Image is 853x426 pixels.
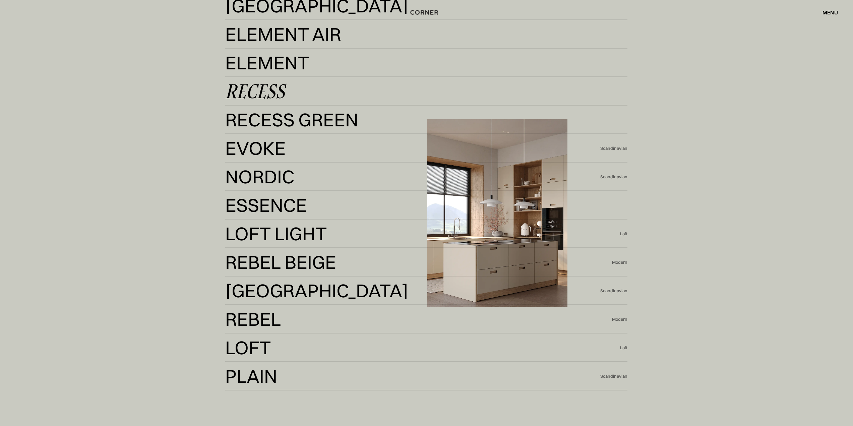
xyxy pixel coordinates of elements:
div: Element Air [225,26,341,42]
div: Essence [225,197,307,213]
div: Rebel Beige [225,254,336,270]
div: Recess Green [225,128,344,144]
div: Scandinavian [600,174,627,180]
div: Loft Light [225,226,327,242]
div: Element [225,55,309,71]
div: menu [822,10,838,15]
div: Nordic [225,185,291,201]
a: LoftLoft [225,340,620,356]
div: Essence [225,213,296,229]
a: home [394,8,459,17]
div: Evoke [225,156,279,172]
a: [GEOGRAPHIC_DATA][GEOGRAPHIC_DATA] [225,283,600,299]
div: Rebel [225,327,276,343]
div: Modern [612,259,627,265]
a: RebelRebel [225,311,612,327]
div: Element [225,71,302,87]
div: [GEOGRAPHIC_DATA] [225,299,397,315]
a: Recess GreenRecess Green [225,112,627,128]
a: NordicNordic [225,169,600,185]
div: Evoke [225,140,286,156]
div: Scandinavian [600,373,627,379]
div: Rebel Beige [225,270,327,286]
div: Recess [225,83,285,99]
a: Rebel BeigeRebel Beige [225,254,612,270]
a: PlainPlain [225,368,600,384]
div: Loft [225,356,266,372]
div: Loft [225,340,271,356]
div: Loft Light [225,242,321,258]
a: ElementElement [225,55,627,71]
div: Recess Green [225,112,358,128]
div: Loft [620,345,627,351]
div: Rebel [225,311,281,327]
a: EssenceEssence [225,197,627,214]
div: Modern [612,316,627,322]
a: EvokeEvoke [225,140,600,157]
div: Scandinavian [600,145,627,151]
div: Scandinavian [600,288,627,294]
div: menu [816,7,838,18]
a: Element AirElement Air [225,26,627,43]
div: Nordic [225,169,295,185]
div: Plain [225,384,275,400]
div: Plain [225,368,277,384]
a: Loft LightLoft Light [225,226,620,242]
div: [GEOGRAPHIC_DATA] [225,283,409,299]
div: Loft [620,231,627,237]
div: Element Air [225,42,335,58]
a: Recess [225,83,627,100]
